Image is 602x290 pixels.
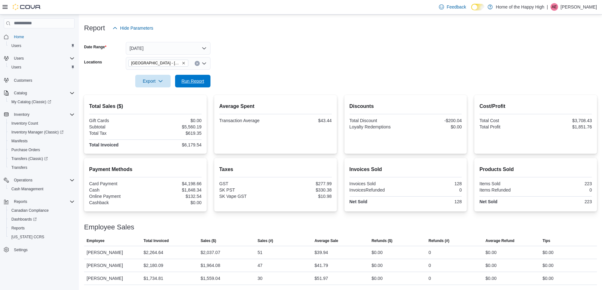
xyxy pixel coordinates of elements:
[479,103,592,110] h2: Cost/Profit
[11,165,27,170] span: Transfers
[277,181,332,186] div: $277.99
[14,34,24,39] span: Home
[11,130,64,135] span: Inventory Manager (Classic)
[11,65,21,70] span: Users
[277,118,332,123] div: $43.44
[14,91,27,96] span: Catalog
[350,124,404,129] div: Loyalty Redemptions
[9,207,51,214] a: Canadian Compliance
[143,262,163,269] div: $2,180.09
[277,194,332,199] div: $10.98
[350,166,462,173] h2: Invoices Sold
[11,234,44,240] span: [US_STATE] CCRS
[147,142,202,147] div: $6,179.54
[143,238,169,243] span: Total Invoiced
[372,275,383,282] div: $0.00
[1,197,77,206] button: Reports
[6,233,77,241] button: [US_STATE] CCRS
[429,238,449,243] span: Refunds (#)
[143,249,163,256] div: $2,264.64
[479,199,497,204] strong: Net Sold
[9,98,54,106] a: My Catalog (Classic)
[89,166,202,173] h2: Payment Methods
[11,99,51,104] span: My Catalog (Classic)
[11,186,43,192] span: Cash Management
[11,89,29,97] button: Catalog
[89,200,144,205] div: Cashback
[479,187,534,192] div: Items Refunded
[201,238,216,243] span: Sales ($)
[543,275,554,282] div: $0.00
[314,275,328,282] div: $51.97
[537,199,592,204] div: 223
[485,249,496,256] div: $0.00
[6,41,77,50] button: Users
[131,60,180,66] span: [GEOGRAPHIC_DATA] - [GEOGRAPHIC_DATA] - Fire & Flower
[147,194,202,199] div: $132.54
[147,181,202,186] div: $4,198.66
[89,181,144,186] div: Card Payment
[429,275,431,282] div: 0
[13,4,41,10] img: Cova
[314,238,338,243] span: Average Sale
[182,61,185,65] button: Remove Battleford - Battleford Crossing - Fire & Flower from selection in this group
[89,131,144,136] div: Total Tax
[447,4,466,10] span: Feedback
[429,262,431,269] div: 0
[9,155,50,163] a: Transfers (Classic)
[350,181,404,186] div: Invoices Sold
[350,199,368,204] strong: Net Sold
[372,238,392,243] span: Refunds ($)
[11,55,26,62] button: Users
[9,137,75,145] span: Manifests
[314,249,328,256] div: $39.94
[11,156,48,161] span: Transfers (Classic)
[350,187,404,192] div: InvoicesRefunded
[84,60,102,65] label: Locations
[543,249,554,256] div: $0.00
[11,217,37,222] span: Dashboards
[479,181,534,186] div: Items Sold
[11,55,75,62] span: Users
[9,42,75,50] span: Users
[9,146,43,154] a: Purchase Orders
[1,32,77,41] button: Home
[87,238,105,243] span: Employee
[14,178,33,183] span: Operations
[9,42,24,50] a: Users
[147,124,202,129] div: $5,560.19
[84,44,106,50] label: Date Range
[6,145,77,154] button: Purchase Orders
[219,166,332,173] h2: Taxes
[219,103,332,110] h2: Average Spent
[89,187,144,192] div: Cash
[1,176,77,185] button: Operations
[547,3,548,11] p: |
[11,147,40,152] span: Purchase Orders
[543,262,554,269] div: $0.00
[147,200,202,205] div: $0.00
[11,208,49,213] span: Canadian Compliance
[9,233,75,241] span: Washington CCRS
[143,275,163,282] div: $1,734.81
[6,63,77,72] button: Users
[135,75,171,87] button: Export
[14,199,27,204] span: Reports
[201,275,220,282] div: $1,559.04
[436,1,468,13] a: Feedback
[9,120,75,127] span: Inventory Count
[89,194,144,199] div: Online Payment
[407,199,462,204] div: 128
[407,124,462,129] div: $0.00
[195,61,200,66] button: Clear input
[552,3,557,11] span: AE
[9,63,75,71] span: Users
[537,118,592,123] div: $3,708.43
[6,206,77,215] button: Canadian Compliance
[11,198,75,205] span: Reports
[139,75,167,87] span: Export
[537,124,592,129] div: $1,851.76
[258,262,263,269] div: 47
[147,118,202,123] div: $0.00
